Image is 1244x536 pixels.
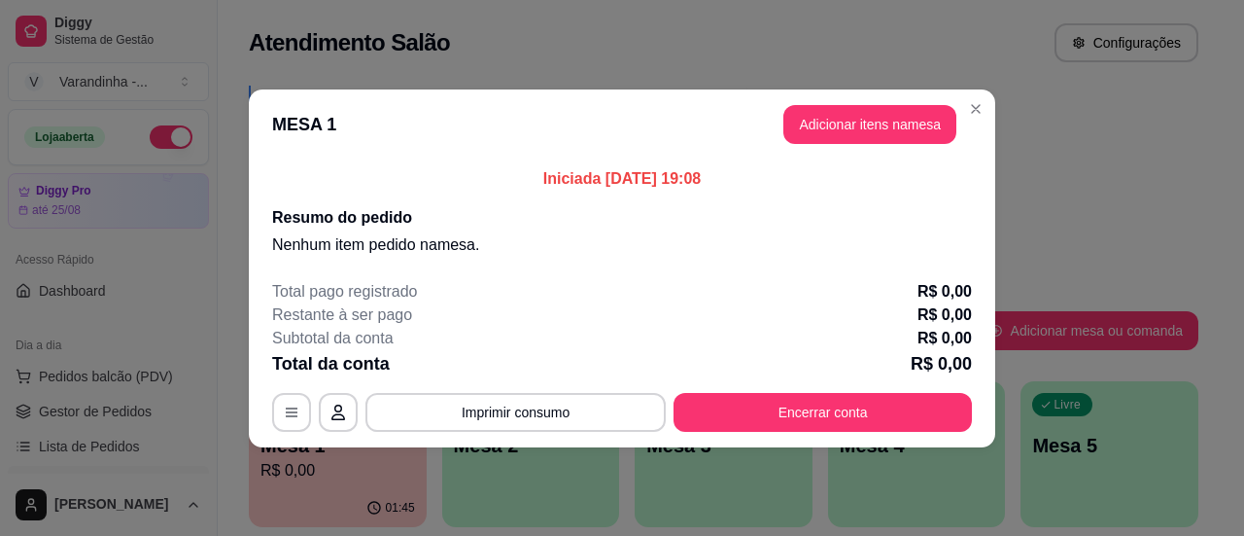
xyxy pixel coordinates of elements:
p: R$ 0,00 [917,280,972,304]
p: Restante à ser pago [272,304,412,327]
p: R$ 0,00 [917,304,972,327]
p: Subtotal da conta [272,327,394,350]
p: Total da conta [272,350,390,377]
header: MESA 1 [249,89,995,160]
button: Imprimir consumo [365,393,666,432]
button: Close [960,93,991,125]
p: R$ 0,00 [911,350,972,377]
h2: Resumo do pedido [272,206,972,230]
p: R$ 0,00 [917,327,972,350]
p: Total pago registrado [272,280,417,304]
button: Adicionar itens namesa [783,105,956,144]
p: Nenhum item pedido na mesa . [272,233,972,257]
button: Encerrar conta [674,393,972,432]
p: Iniciada [DATE] 19:08 [272,167,972,191]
